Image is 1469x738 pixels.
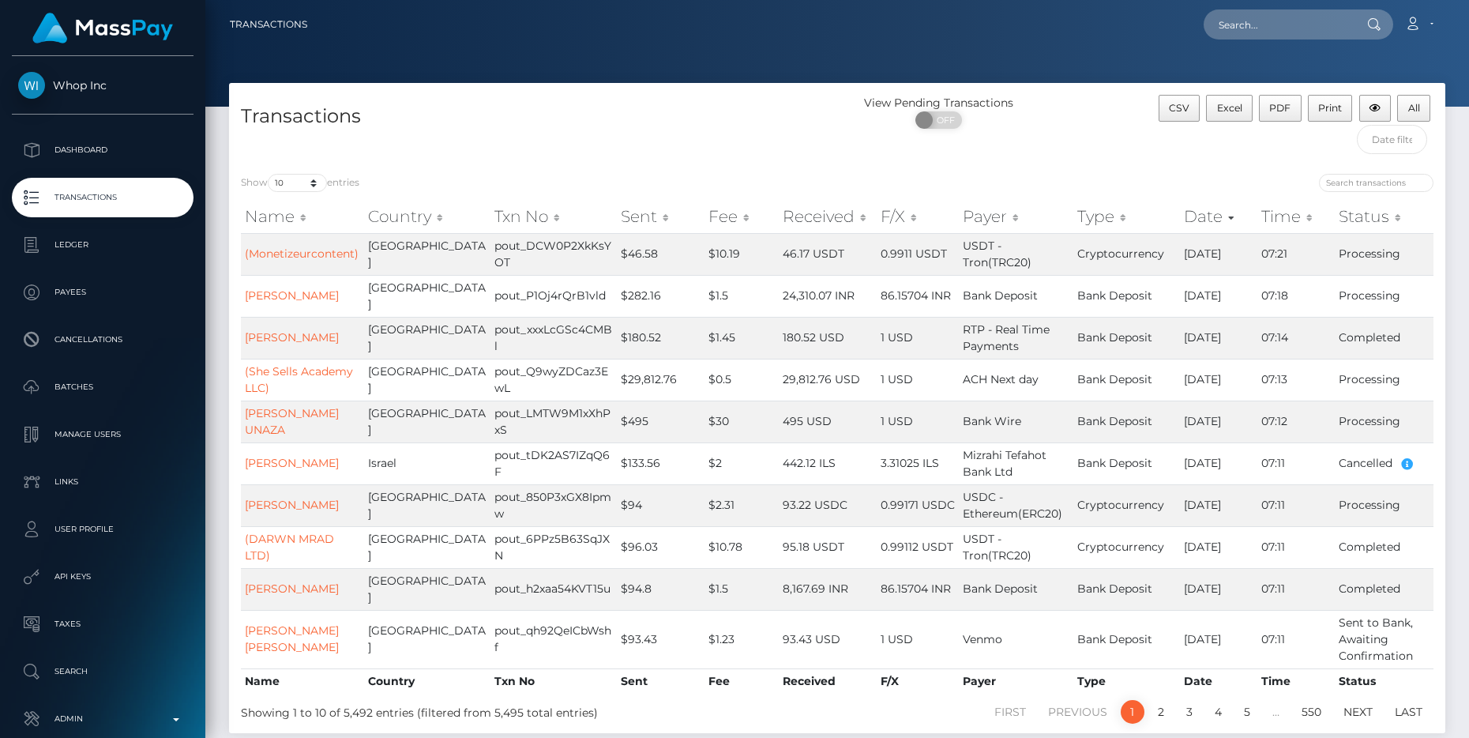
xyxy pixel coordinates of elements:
[1257,610,1335,668] td: 07:11
[32,13,173,43] img: MassPay Logo
[18,518,187,541] p: User Profile
[963,372,1039,386] span: ACH Next day
[245,247,359,261] a: (Monetizeurcontent)
[364,317,490,359] td: [GEOGRAPHIC_DATA]
[490,201,617,232] th: Txn No: activate to sort column ascending
[877,201,959,232] th: F/X: activate to sort column ascending
[704,275,779,317] td: $1.5
[18,565,187,589] p: API Keys
[1257,275,1335,317] td: 07:18
[1235,700,1259,724] a: 5
[1335,668,1433,694] th: Status
[1335,201,1433,232] th: Status: activate to sort column ascending
[1217,102,1242,114] span: Excel
[877,233,959,275] td: 0.9911 USDT
[1257,359,1335,401] td: 07:13
[1335,401,1433,442] td: Processing
[877,484,959,526] td: 0.99171 USDC
[877,610,959,668] td: 1 USD
[779,442,876,484] td: 442.12 ILS
[617,610,704,668] td: $93.43
[1180,201,1257,232] th: Date: activate to sort column ascending
[241,698,724,721] div: Showing 1 to 10 of 5,492 entries (filtered from 5,495 total entries)
[1397,95,1430,122] button: All
[704,233,779,275] td: $10.19
[1169,102,1189,114] span: CSV
[1357,125,1427,154] input: Date filter
[1408,102,1420,114] span: All
[1204,9,1352,40] input: Search...
[241,174,359,192] label: Show entries
[1180,401,1257,442] td: [DATE]
[490,275,617,317] td: pout_P1Oj4rQrB1vld
[12,320,193,360] a: Cancellations
[779,201,876,232] th: Received: activate to sort column ascending
[245,330,339,345] a: [PERSON_NAME]
[1073,233,1180,275] td: Cryptocurrency
[704,442,779,484] td: $2
[877,526,959,568] td: 0.99112 USDT
[1257,317,1335,359] td: 07:14
[490,568,617,610] td: pout_h2xaa54KVT15u
[1257,401,1335,442] td: 07:12
[1335,275,1433,317] td: Processing
[18,138,187,162] p: Dashboard
[963,582,1038,596] span: Bank Deposit
[245,456,339,470] a: [PERSON_NAME]
[779,233,876,275] td: 46.17 USDT
[617,442,704,484] td: $133.56
[1180,233,1257,275] td: [DATE]
[18,470,187,494] p: Links
[245,532,334,563] a: (DARWN MRAD LTD)
[490,484,617,526] td: pout_850P3xGX8Ipmw
[877,442,959,484] td: 3.31025 ILS
[490,401,617,442] td: pout_LMTW9M1xXhPxS
[779,401,876,442] td: 495 USD
[1073,401,1180,442] td: Bank Deposit
[12,225,193,265] a: Ledger
[18,660,187,683] p: Search
[1257,484,1335,526] td: 07:11
[617,526,704,568] td: $96.03
[490,442,617,484] td: pout_tDK2AS7IZqQ6F
[1180,484,1257,526] td: [DATE]
[12,78,193,92] span: Whop Inc
[704,526,779,568] td: $10.78
[779,568,876,610] td: 8,167.69 INR
[779,359,876,401] td: 29,812.76 USD
[617,668,704,694] th: Sent
[1257,233,1335,275] td: 07:21
[617,401,704,442] td: $495
[364,484,490,526] td: [GEOGRAPHIC_DATA]
[1335,568,1433,610] td: Completed
[1149,700,1173,724] a: 2
[779,484,876,526] td: 93.22 USDC
[1206,700,1230,724] a: 4
[1180,317,1257,359] td: [DATE]
[1073,317,1180,359] td: Bank Deposit
[1180,442,1257,484] td: [DATE]
[704,317,779,359] td: $1.45
[1257,442,1335,484] td: 07:11
[1073,610,1180,668] td: Bank Deposit
[617,275,704,317] td: $282.16
[245,498,339,512] a: [PERSON_NAME]
[245,582,339,596] a: [PERSON_NAME]
[963,632,1002,646] span: Venmo
[1319,174,1433,192] input: Search transactions
[18,233,187,257] p: Ledger
[18,186,187,209] p: Transactions
[877,317,959,359] td: 1 USD
[18,375,187,399] p: Batches
[245,623,339,654] a: [PERSON_NAME] [PERSON_NAME]
[1073,668,1180,694] th: Type
[1257,568,1335,610] td: 07:11
[877,359,959,401] td: 1 USD
[1257,668,1335,694] th: Time
[490,668,617,694] th: Txn No
[963,490,1062,521] span: USDC - Ethereum(ERC20)
[364,610,490,668] td: [GEOGRAPHIC_DATA]
[490,317,617,359] td: pout_xxxLcGSc4CMBl
[617,359,704,401] td: $29,812.76
[1180,668,1257,694] th: Date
